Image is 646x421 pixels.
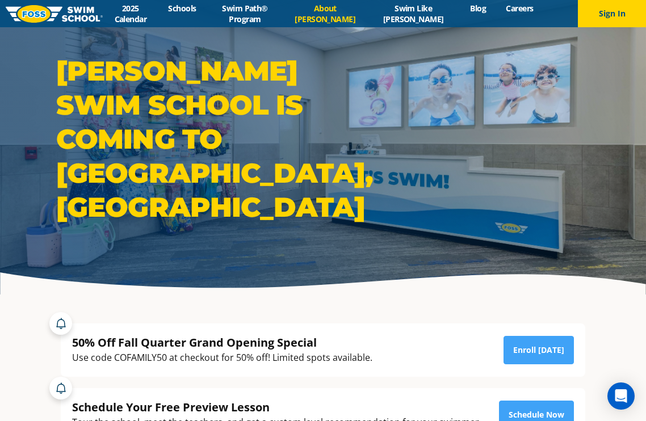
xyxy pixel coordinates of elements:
[56,54,317,224] h1: [PERSON_NAME] Swim School is coming to [GEOGRAPHIC_DATA], [GEOGRAPHIC_DATA]
[496,3,543,14] a: Careers
[72,335,372,350] div: 50% Off Fall Quarter Grand Opening Special
[607,382,635,410] div: Open Intercom Messenger
[206,3,284,24] a: Swim Path® Program
[6,5,103,23] img: FOSS Swim School Logo
[504,336,574,364] a: Enroll [DATE]
[158,3,206,14] a: Schools
[366,3,460,24] a: Swim Like [PERSON_NAME]
[72,399,481,415] div: Schedule Your Free Preview Lesson
[72,350,372,365] div: Use code COFAMILY50 at checkout for 50% off! Limited spots available.
[460,3,496,14] a: Blog
[103,3,158,24] a: 2025 Calendar
[284,3,366,24] a: About [PERSON_NAME]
